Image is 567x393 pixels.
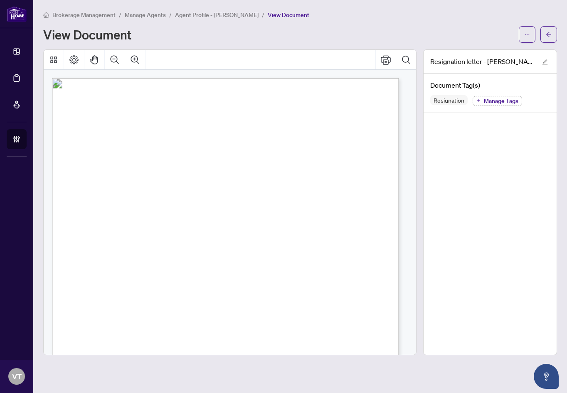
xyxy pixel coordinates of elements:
[484,98,518,104] span: Manage Tags
[169,10,172,20] li: /
[262,10,264,20] li: /
[476,98,481,103] span: plus
[524,32,530,37] span: ellipsis
[546,32,552,37] span: arrow-left
[268,11,309,19] span: View Document
[119,10,121,20] li: /
[52,11,116,19] span: Brokerage Management
[12,371,22,382] span: VT
[430,97,468,103] span: Resignation
[175,11,259,19] span: Agent Profile - [PERSON_NAME]
[430,80,550,90] h4: Document Tag(s)
[542,59,548,65] span: edit
[43,12,49,18] span: home
[43,28,131,41] h1: View Document
[473,96,522,106] button: Manage Tags
[125,11,166,19] span: Manage Agents
[430,56,534,66] span: Resignation letter - [PERSON_NAME].pdf
[534,364,559,389] button: Open asap
[7,6,27,22] img: logo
